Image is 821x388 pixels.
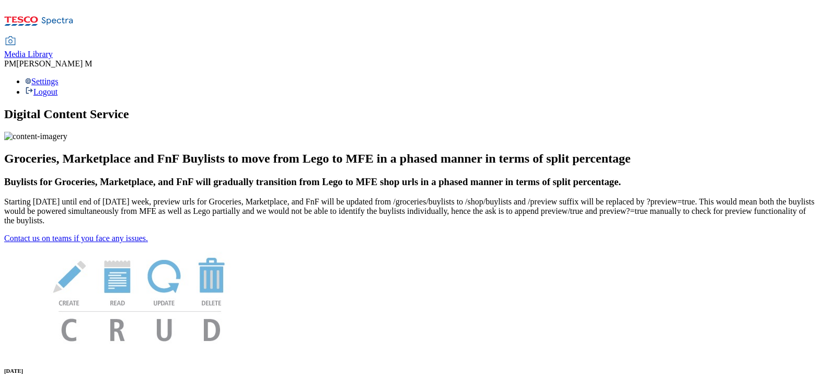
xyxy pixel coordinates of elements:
h1: Digital Content Service [4,107,817,121]
img: News Image [4,243,276,352]
h3: Buylists for Groceries, Marketplace, and FnF will gradually transition from Lego to MFE shop urls... [4,176,817,188]
a: Media Library [4,37,53,59]
a: Settings [25,77,59,86]
span: PM [4,59,16,68]
p: Starting [DATE] until end of [DATE] week, preview urls for Groceries, Marketplace, and FnF will b... [4,197,817,225]
a: Contact us on teams if you face any issues. [4,234,148,243]
img: content-imagery [4,132,67,141]
h6: [DATE] [4,368,817,374]
a: Logout [25,87,57,96]
span: Media Library [4,50,53,59]
h2: Groceries, Marketplace and FnF Buylists to move from Lego to MFE in a phased manner in terms of s... [4,152,817,166]
span: [PERSON_NAME] M [16,59,92,68]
